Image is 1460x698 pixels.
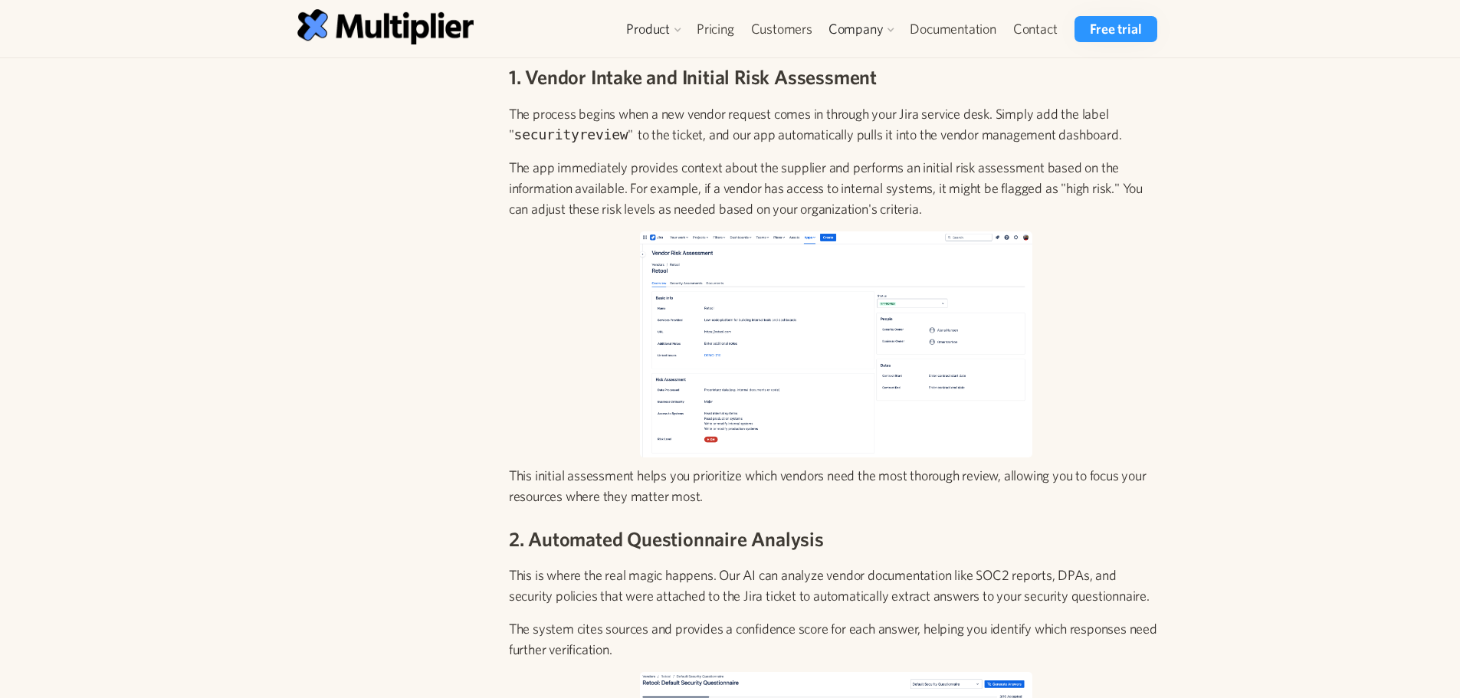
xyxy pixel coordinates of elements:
[509,63,1163,90] h3: 1. Vendor Intake and Initial Risk Assessment
[509,565,1163,606] p: This is where the real magic happens. Our AI can analyze vendor documentation like SOC2 reports, ...
[509,465,1163,506] p: This initial assessment helps you prioritize which vendors need the most thorough review, allowin...
[1005,16,1066,42] a: Contact
[626,20,670,38] div: Product
[821,16,902,42] div: Company
[618,16,688,42] div: Product
[828,20,884,38] div: Company
[514,126,628,143] code: securityreview
[509,618,1163,660] p: The system cites sources and provides a confidence score for each answer, helping you identify wh...
[509,525,1163,552] h3: 2. Automated Questionnaire Analysis
[509,103,1163,145] p: The process begins when a new vendor request comes in through your Jira service desk. Simply add ...
[743,16,821,42] a: Customers
[509,157,1163,219] p: The app immediately provides context about the supplier and performs an initial risk assessment b...
[901,16,1004,42] a: Documentation
[1074,16,1157,42] a: Free trial
[688,16,743,42] a: Pricing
